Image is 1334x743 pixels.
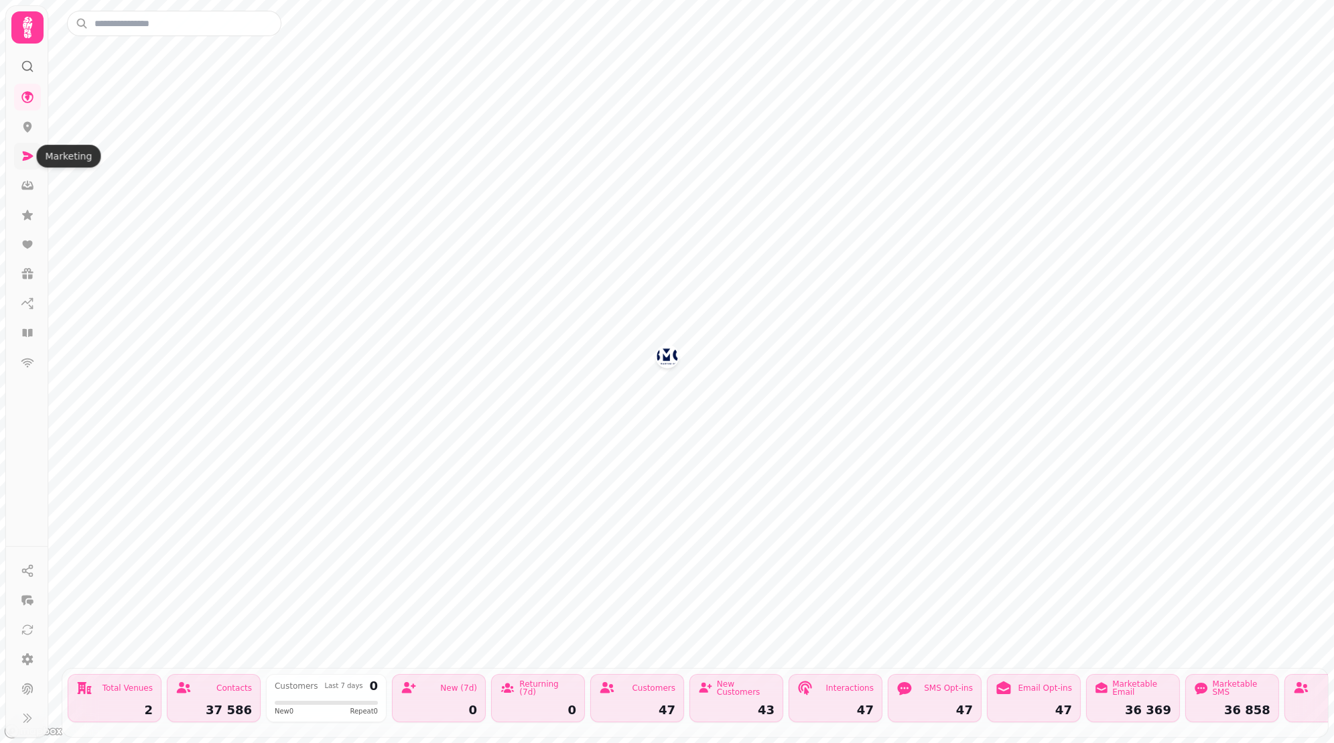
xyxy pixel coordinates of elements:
[717,680,775,696] div: New Customers
[176,704,252,716] div: 37 586
[4,724,63,739] a: Mapbox logo
[1213,680,1270,696] div: Marketable SMS
[1095,704,1171,716] div: 36 369
[657,346,678,367] button: BMG UK
[924,684,973,692] div: SMS Opt-ins
[401,704,477,716] div: 0
[275,682,318,690] div: Customers
[500,704,576,716] div: 0
[36,145,101,167] div: Marketing
[1112,680,1171,696] div: Marketable Email
[324,683,362,689] div: Last 7 days
[826,684,874,692] div: Interactions
[369,680,378,692] div: 0
[440,684,477,692] div: New (7d)
[797,704,874,716] div: 47
[1018,684,1072,692] div: Email Opt-ins
[698,704,775,716] div: 43
[632,684,675,692] div: Customers
[1194,704,1270,716] div: 36 858
[350,706,378,716] span: Repeat 0
[896,704,973,716] div: 47
[216,684,252,692] div: Contacts
[996,704,1072,716] div: 47
[657,346,678,371] div: Map marker
[599,704,675,716] div: 47
[103,684,153,692] div: Total Venues
[519,680,576,696] div: Returning (7d)
[76,704,153,716] div: 2
[275,706,293,716] span: New 0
